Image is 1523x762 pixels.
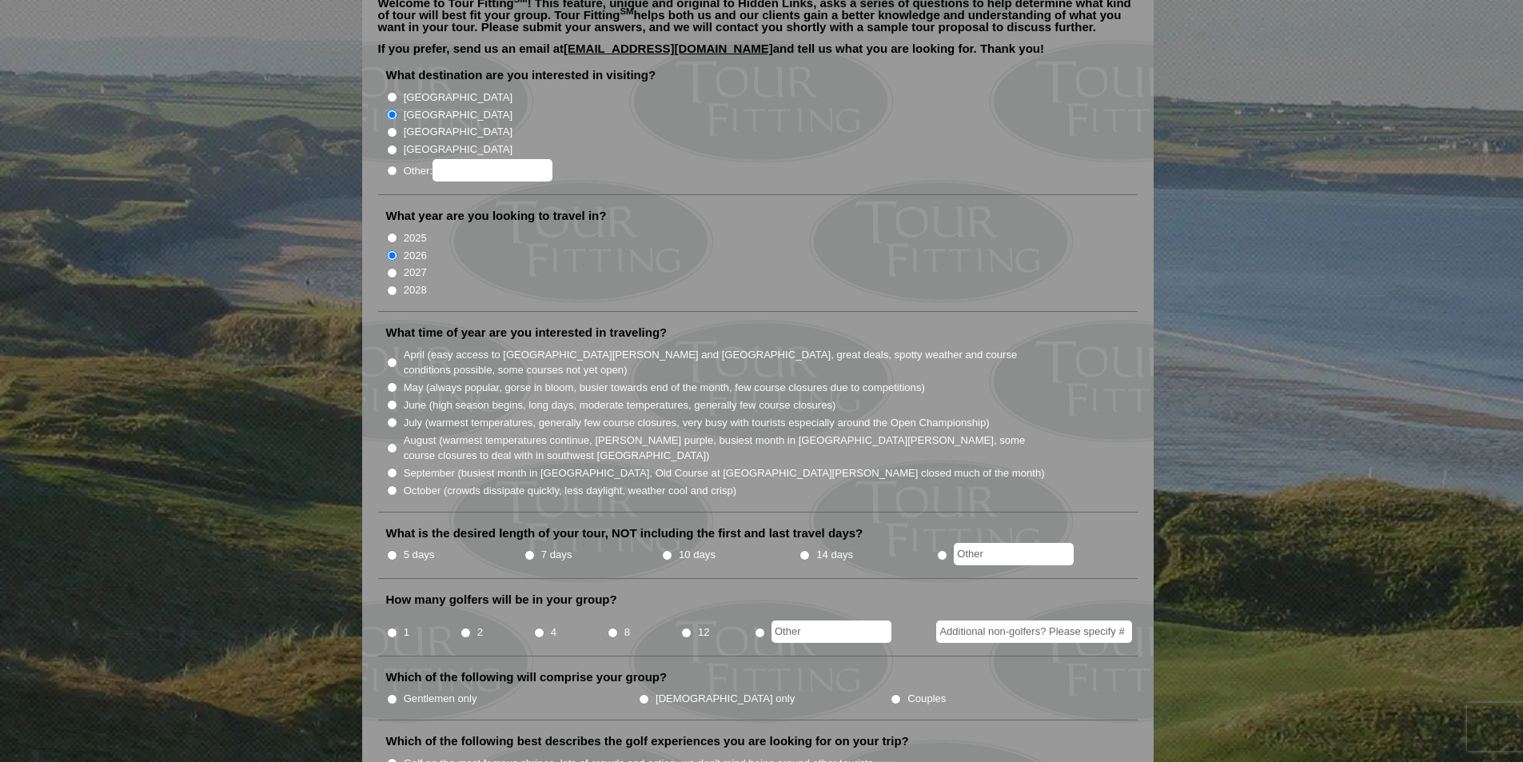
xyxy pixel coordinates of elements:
[404,282,427,298] label: 2028
[679,547,716,563] label: 10 days
[404,142,512,158] label: [GEOGRAPHIC_DATA]
[378,42,1138,66] p: If you prefer, send us an email at and tell us what you are looking for. Thank you!
[404,248,427,264] label: 2026
[404,433,1047,464] label: August (warmest temperatures continue, [PERSON_NAME] purple, busiest month in [GEOGRAPHIC_DATA][P...
[404,265,427,281] label: 2027
[564,42,773,55] a: [EMAIL_ADDRESS][DOMAIN_NAME]
[386,733,909,749] label: Which of the following best describes the golf experiences you are looking for on your trip?
[404,483,737,499] label: October (crowds dissipate quickly, less daylight, weather cool and crisp)
[404,397,836,413] label: June (high season begins, long days, moderate temperatures, generally few course closures)
[404,107,512,123] label: [GEOGRAPHIC_DATA]
[386,592,617,608] label: How many golfers will be in your group?
[404,230,427,246] label: 2025
[404,624,409,640] label: 1
[551,624,556,640] label: 4
[954,543,1074,565] input: Other
[541,547,572,563] label: 7 days
[386,525,863,541] label: What is the desired length of your tour, NOT including the first and last travel days?
[404,465,1045,481] label: September (busiest month in [GEOGRAPHIC_DATA], Old Course at [GEOGRAPHIC_DATA][PERSON_NAME] close...
[477,624,483,640] label: 2
[656,691,795,707] label: [DEMOGRAPHIC_DATA] only
[404,347,1047,378] label: April (easy access to [GEOGRAPHIC_DATA][PERSON_NAME] and [GEOGRAPHIC_DATA], great deals, spotty w...
[404,380,925,396] label: May (always popular, gorse in bloom, busier towards end of the month, few course closures due to ...
[386,67,656,83] label: What destination are you interested in visiting?
[404,159,552,182] label: Other:
[771,620,891,643] input: Other
[936,620,1132,643] input: Additional non-golfers? Please specify #
[624,624,630,640] label: 8
[816,547,853,563] label: 14 days
[404,547,435,563] label: 5 days
[620,6,634,16] sup: SM
[404,124,512,140] label: [GEOGRAPHIC_DATA]
[907,691,946,707] label: Couples
[404,415,990,431] label: July (warmest temperatures, generally few course closures, very busy with tourists especially aro...
[386,208,607,224] label: What year are you looking to travel in?
[404,90,512,106] label: [GEOGRAPHIC_DATA]
[433,159,552,182] input: Other:
[698,624,710,640] label: 12
[386,325,668,341] label: What time of year are you interested in traveling?
[386,669,668,685] label: Which of the following will comprise your group?
[404,691,477,707] label: Gentlemen only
